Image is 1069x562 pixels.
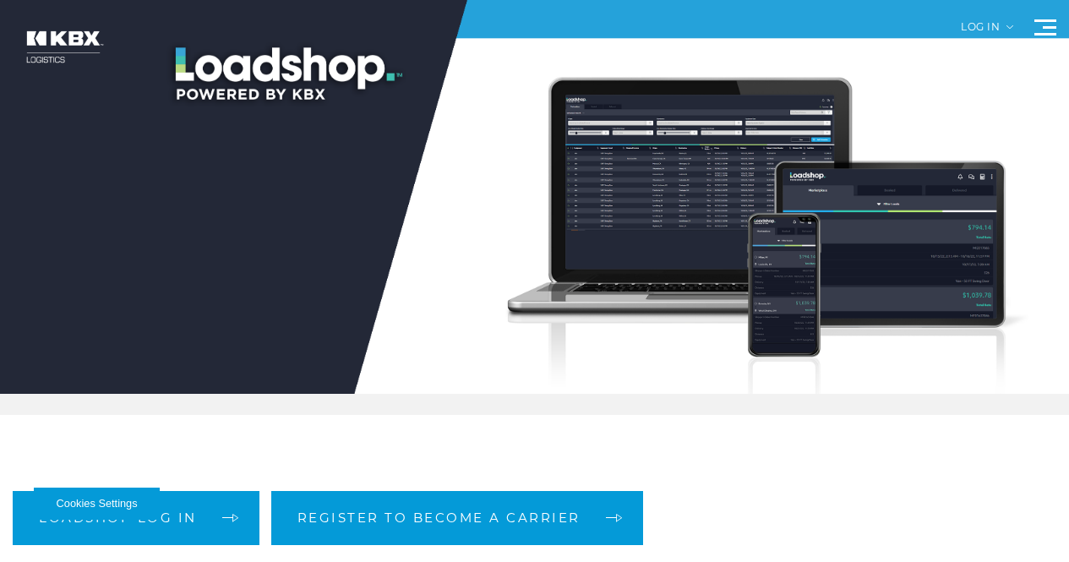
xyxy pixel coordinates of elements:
[13,491,259,545] a: Loadshop log in arrow arrow
[39,511,197,524] span: Loadshop log in
[297,511,581,524] span: Register to become a carrier
[271,491,643,545] a: Register to become a carrier arrow arrow
[1006,25,1013,29] img: arrow
[961,22,1013,45] div: Log in
[13,17,114,77] img: kbx logo
[34,488,160,520] button: Cookies Settings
